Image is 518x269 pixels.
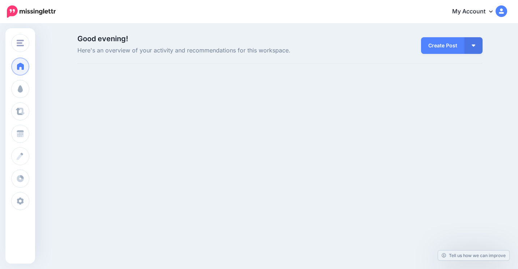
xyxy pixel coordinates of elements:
img: menu.png [17,40,24,46]
a: Tell us how we can improve [438,251,509,260]
a: My Account [445,3,507,21]
img: Missinglettr [7,5,56,18]
span: Good evening! [77,34,128,43]
a: Create Post [421,37,464,54]
span: Here's an overview of your activity and recommendations for this workspace. [77,46,344,55]
img: arrow-down-white.png [472,44,475,47]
